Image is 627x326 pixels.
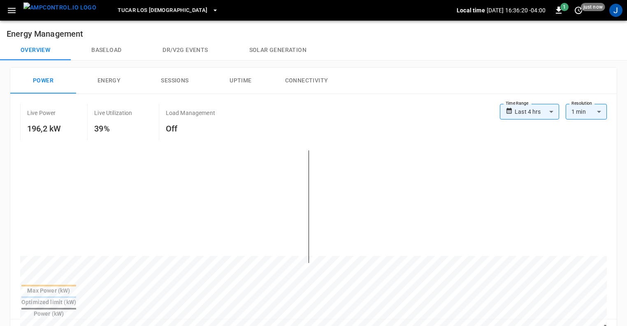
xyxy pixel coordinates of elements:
[27,109,56,117] p: Live Power
[560,3,569,11] span: 1
[208,68,274,94] button: Uptime
[571,100,592,107] label: Resolution
[274,68,339,94] button: Connectivity
[581,3,605,11] span: just now
[166,109,215,117] p: Load Management
[229,40,327,60] button: Solar generation
[566,104,607,120] div: 1 min
[23,2,96,13] img: ampcontrol.io logo
[114,2,221,19] button: TUCAR LOS [DEMOGRAPHIC_DATA]
[166,122,215,135] h6: Off
[142,68,208,94] button: Sessions
[118,6,207,15] span: TUCAR LOS [DEMOGRAPHIC_DATA]
[76,68,142,94] button: Energy
[27,122,61,135] h6: 196,2 kW
[94,122,132,135] h6: 39%
[142,40,228,60] button: Dr/V2G events
[515,104,559,120] div: Last 4 hrs
[487,6,546,14] p: [DATE] 16:36:20 -04:00
[10,68,76,94] button: Power
[94,109,132,117] p: Live Utilization
[572,4,585,17] button: set refresh interval
[609,4,622,17] div: profile-icon
[71,40,142,60] button: Baseload
[457,6,485,14] p: Local time
[506,100,529,107] label: Time Range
